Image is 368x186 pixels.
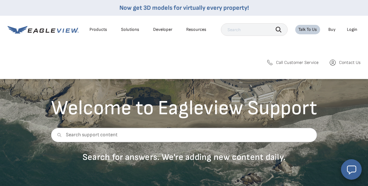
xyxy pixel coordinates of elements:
[121,27,139,32] div: Solutions
[266,59,319,66] a: Call Customer Service
[341,159,362,180] button: Open chat window
[51,98,317,118] h2: Welcome to Eagleview Support
[89,27,107,32] div: Products
[329,59,360,66] a: Contact Us
[153,27,172,32] a: Developer
[51,152,317,163] p: Search for answers. We're adding new content daily.
[276,60,319,65] span: Call Customer Service
[221,23,288,36] input: Search
[51,128,317,142] input: Search support content
[119,4,249,12] a: Now get 3D models for virtually every property!
[298,27,317,32] div: Talk To Us
[341,161,359,178] button: Hello, have a question? Let’s chat.
[186,27,206,32] div: Resources
[328,27,336,32] a: Buy
[339,60,360,65] span: Contact Us
[347,27,357,32] div: Login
